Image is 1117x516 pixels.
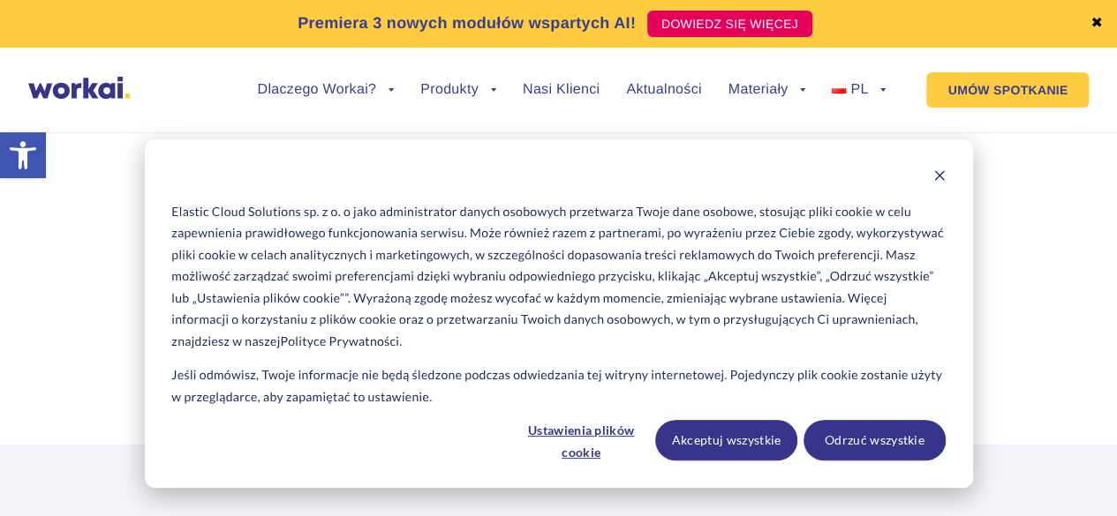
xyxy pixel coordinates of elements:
[22,455,131,470] p: wiadomości e-mail
[69,265,1049,306] h1: Chętnie pomożemy!
[171,364,945,408] p: Jeśli odmówisz, Twoje informacje nie będą śledzone podczas odwiedzania tej witryny internetowej. ...
[257,83,394,97] a: Dlaczego Workai?
[420,83,496,97] a: Produkty
[850,82,868,97] span: PL
[513,420,649,460] button: Ustawienia plików cookie
[626,83,701,97] a: Aktualności
[655,420,797,460] button: Akceptuj wszystkie
[281,331,403,353] a: Polityce Prywatności.
[4,458,16,469] input: wiadomości e-mail
[647,11,812,37] a: DOWIEDZ SIĘ WIĘCEJ
[1091,17,1103,31] a: ✖
[298,11,636,35] p: Premiera 3 nowych modułów wspartych AI!
[523,83,600,97] a: Nasi Klienci
[145,139,973,488] div: Cookie banner
[171,201,945,353] p: Elastic Cloud Solutions sp. z o. o jako administrator danych osobowych przetwarza Twoje dane osob...
[926,72,1089,108] a: UMÓW SPOTKANIE
[225,325,330,340] a: Polityki prywatności
[933,167,946,189] button: Dismiss cookie banner
[804,420,946,460] button: Odrzuć wszystkie
[1029,431,1117,516] iframe: Chat Widget
[728,83,806,97] a: Materiały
